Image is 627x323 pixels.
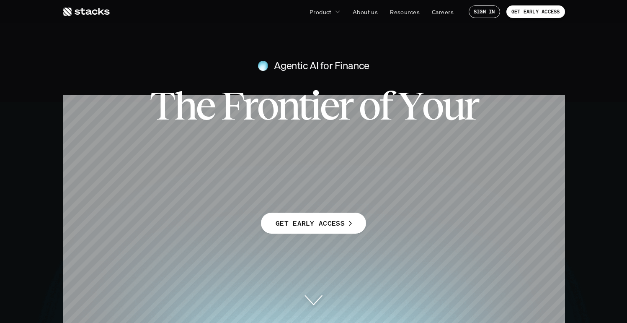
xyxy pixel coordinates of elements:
span: t [445,126,457,166]
span: u [356,126,377,166]
span: T [150,86,174,126]
span: r [464,86,477,126]
p: Resources [390,8,420,16]
span: c [377,126,395,166]
span: t [395,126,407,166]
span: o [422,86,442,126]
a: Careers [427,4,459,19]
span: s [254,126,271,166]
span: P [278,126,301,166]
span: n [277,86,298,126]
span: d [335,126,356,166]
span: o [257,86,277,126]
h4: Agents purpose-built for accounting and enterprise complexity. [163,181,464,195]
h4: Agentic AI for Finance [274,59,369,73]
a: GET EARLY ACCESS [506,5,565,18]
p: Careers [432,8,454,16]
a: About us [348,4,383,19]
span: r [338,86,352,126]
a: GET EARLY ACCESS [261,213,366,234]
a: Resources [385,4,425,19]
p: GET EARLY ACCESS [276,217,345,229]
p: Product [310,8,332,16]
span: ’ [247,126,254,166]
p: SIGN IN [474,9,495,15]
span: t [298,86,310,126]
span: F [221,86,243,126]
span: y [457,126,476,166]
span: Y [398,86,422,126]
span: h [174,86,195,126]
span: r [301,126,315,166]
span: v [416,126,436,166]
a: SIGN IN [469,5,500,18]
span: o [359,86,379,126]
span: o [315,126,335,166]
p: GET EARLY ACCESS [511,9,560,15]
span: f [379,86,391,126]
span: r [243,86,256,126]
span: e [320,86,338,126]
span: e [175,126,194,166]
span: i [407,126,416,166]
span: m [213,126,247,166]
span: e [196,86,214,126]
span: i [310,86,319,126]
span: u [442,86,464,126]
span: i [436,126,445,166]
p: About us [353,8,378,16]
span: a [194,126,213,166]
span: T [151,126,175,166]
